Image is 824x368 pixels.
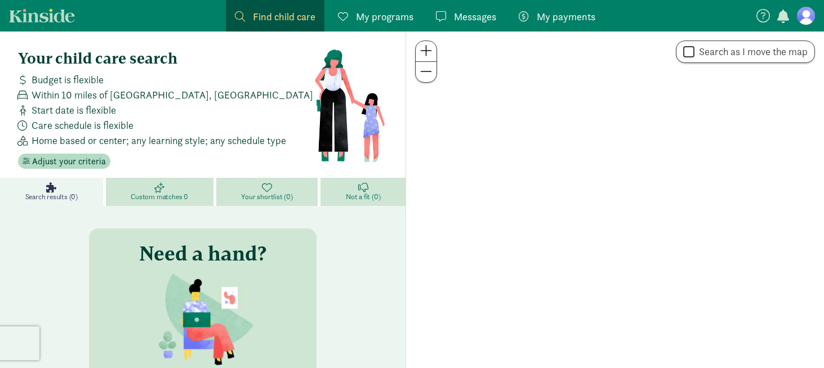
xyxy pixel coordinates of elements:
[18,154,110,169] button: Adjust your criteria
[32,155,106,168] span: Adjust your criteria
[139,242,266,264] h3: Need a hand?
[241,192,292,201] span: Your shortlist (0)
[216,178,321,206] a: Your shortlist (0)
[32,72,104,87] span: Budget is flexible
[32,102,116,118] span: Start date is flexible
[537,9,595,24] span: My payments
[131,192,188,201] span: Custom matches 0
[32,118,133,133] span: Care schedule is flexible
[694,45,808,59] label: Search as I move the map
[32,133,286,148] span: Home based or center; any learning style; any schedule type
[9,8,75,23] a: Kinside
[25,192,78,201] span: Search results (0)
[106,178,216,206] a: Custom matches 0
[454,9,496,24] span: Messages
[356,9,413,24] span: My programs
[18,50,314,68] h4: Your child care search
[346,192,380,201] span: Not a fit (0)
[320,178,406,206] a: Not a fit (0)
[32,87,313,102] span: Within 10 miles of [GEOGRAPHIC_DATA], [GEOGRAPHIC_DATA]
[253,9,315,24] span: Find child care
